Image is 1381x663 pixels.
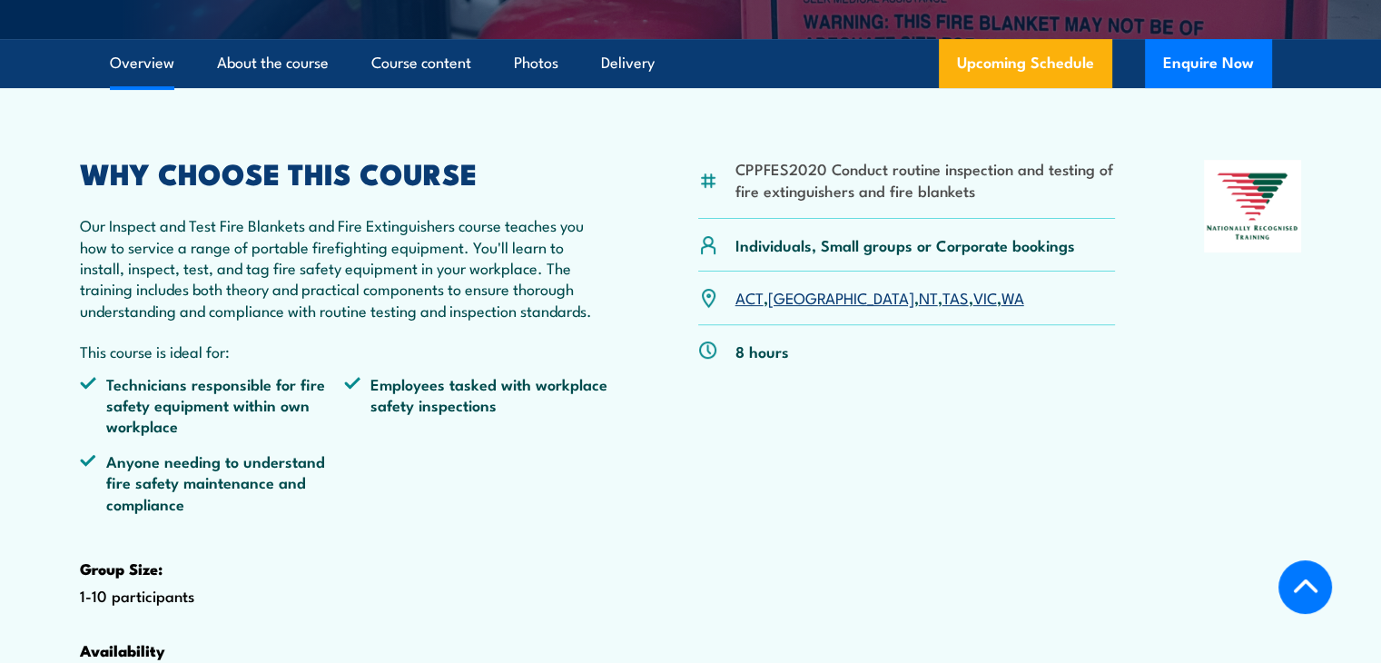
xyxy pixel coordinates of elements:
[80,638,165,662] strong: Availability
[601,39,655,87] a: Delivery
[1145,39,1272,88] button: Enquire Now
[344,373,609,437] li: Employees tasked with workplace safety inspections
[1204,160,1302,252] img: Nationally Recognised Training logo.
[80,214,610,321] p: Our Inspect and Test Fire Blankets and Fire Extinguishers course teaches you how to service a ran...
[514,39,558,87] a: Photos
[735,158,1116,201] li: CPPFES2020 Conduct routine inspection and testing of fire extinguishers and fire blankets
[80,160,610,185] h2: WHY CHOOSE THIS COURSE
[735,286,764,308] a: ACT
[217,39,329,87] a: About the course
[371,39,471,87] a: Course content
[735,341,789,361] p: 8 hours
[973,286,997,308] a: VIC
[80,373,345,437] li: Technicians responsible for fire safety equipment within own workplace
[80,557,163,580] strong: Group Size:
[110,39,174,87] a: Overview
[80,341,610,361] p: This course is ideal for:
[919,286,938,308] a: NT
[768,286,914,308] a: [GEOGRAPHIC_DATA]
[939,39,1112,88] a: Upcoming Schedule
[80,450,345,514] li: Anyone needing to understand fire safety maintenance and compliance
[942,286,969,308] a: TAS
[1001,286,1024,308] a: WA
[735,234,1075,255] p: Individuals, Small groups or Corporate bookings
[735,287,1024,308] p: , , , , ,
